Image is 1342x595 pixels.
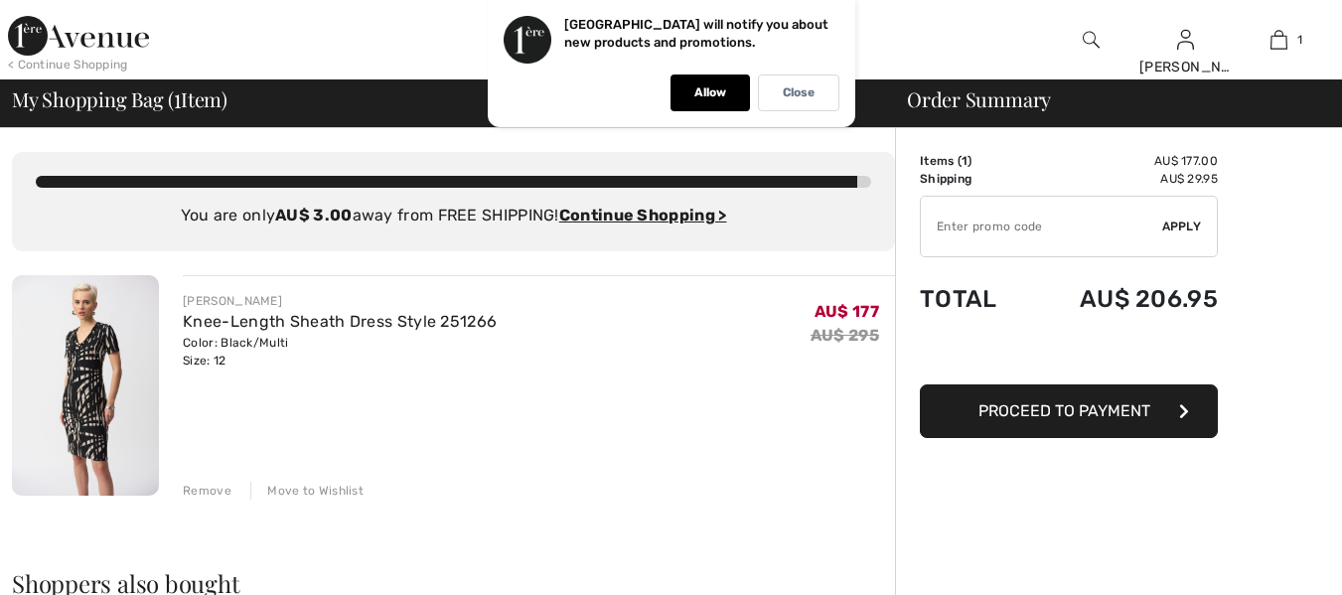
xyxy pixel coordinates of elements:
[1139,57,1232,77] div: [PERSON_NAME]
[1233,28,1325,52] a: 1
[250,482,364,500] div: Move to Wishlist
[1026,152,1218,170] td: AU$ 177.00
[183,482,231,500] div: Remove
[920,170,1026,188] td: Shipping
[12,571,895,595] h2: Shoppers also bought
[920,152,1026,170] td: Items ( )
[183,334,497,370] div: Color: Black/Multi Size: 12
[1162,218,1202,235] span: Apply
[920,265,1026,333] td: Total
[811,326,879,345] s: AU$ 295
[815,302,879,321] span: AU$ 177
[694,85,726,100] p: Allow
[1026,170,1218,188] td: AU$ 29.95
[8,56,128,74] div: < Continue Shopping
[1270,28,1287,52] img: My Bag
[920,333,1218,377] iframe: PayPal
[1177,28,1194,52] img: My Info
[559,206,727,224] a: Continue Shopping >
[883,89,1330,109] div: Order Summary
[36,204,871,227] div: You are only away from FREE SHIPPING!
[1083,28,1100,52] img: search the website
[1297,31,1302,49] span: 1
[183,312,497,331] a: Knee-Length Sheath Dress Style 251266
[921,197,1162,256] input: Promo code
[1026,265,1218,333] td: AU$ 206.95
[12,275,159,496] img: Knee-Length Sheath Dress Style 251266
[978,401,1150,420] span: Proceed to Payment
[183,292,497,310] div: [PERSON_NAME]
[8,16,149,56] img: 1ère Avenue
[275,206,352,224] strong: AU$ 3.00
[564,17,828,50] p: [GEOGRAPHIC_DATA] will notify you about new products and promotions.
[920,384,1218,438] button: Proceed to Payment
[174,84,181,110] span: 1
[12,89,227,109] span: My Shopping Bag ( Item)
[962,154,968,168] span: 1
[1177,30,1194,49] a: Sign In
[783,85,815,100] p: Close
